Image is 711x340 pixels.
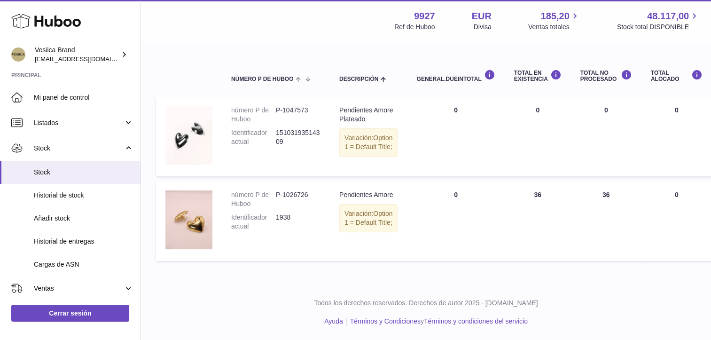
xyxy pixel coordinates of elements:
[472,10,492,23] strong: EUR
[474,23,492,32] div: Divisa
[541,10,570,23] span: 185,20
[414,10,435,23] strong: 9927
[394,23,435,32] div: Ref de Huboo
[34,260,133,269] span: Cargas de ASN
[276,190,320,208] dd: P-1026726
[165,106,212,165] img: product image
[528,10,580,32] a: 185,20 Ventas totales
[514,70,562,82] div: Total en EXISTENCIA
[580,70,632,82] div: Total NO PROCESADO
[34,237,133,246] span: Historial de entregas
[34,214,133,223] span: Añadir stock
[347,317,528,326] li: y
[407,96,504,176] td: 0
[35,46,119,63] div: Vesiica Brand
[344,210,392,226] span: Option 1 = Default Title;
[505,96,571,176] td: 0
[231,128,276,146] dt: Identificador actual
[276,128,320,146] dd: 15103193514309
[651,70,703,82] div: Total ALOCADO
[505,181,571,261] td: 36
[416,70,495,82] div: general.dueInTotal
[165,190,212,249] img: product image
[231,106,276,124] dt: número P de Huboo
[11,305,129,322] a: Cerrar sesión
[571,96,641,176] td: 0
[339,128,398,157] div: Variación:
[35,55,138,63] span: [EMAIL_ADDRESS][DOMAIN_NAME]
[339,190,398,199] div: Pendientes Amore
[148,299,703,308] p: Todos los derechos reservados. Derechos de autor 2025 - [DOMAIN_NAME]
[344,134,392,150] span: Option 1 = Default Title;
[617,23,700,32] span: Stock total DISPONIBLE
[34,93,133,102] span: Mi panel de control
[571,181,641,261] td: 36
[231,190,276,208] dt: número P de Huboo
[339,204,398,232] div: Variación:
[231,76,293,82] span: número P de Huboo
[231,213,276,231] dt: Identificador actual
[34,284,124,293] span: Ventas
[324,317,343,325] a: Ayuda
[350,317,421,325] a: Términos y Condiciones
[34,168,133,177] span: Stock
[339,106,398,124] div: Pendientes Amore Plateado
[34,144,124,153] span: Stock
[34,191,133,200] span: Historial de stock
[11,47,25,62] img: logistic@vesiica.com
[528,23,580,32] span: Ventas totales
[276,106,320,124] dd: P-1047573
[276,213,320,231] dd: 1938
[34,119,124,127] span: Listados
[339,76,378,82] span: Descripción
[647,10,689,23] span: 48.117,00
[617,10,700,32] a: 48.117,00 Stock total DISPONIBLE
[407,181,504,261] td: 0
[424,317,528,325] a: Términos y condiciones del servicio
